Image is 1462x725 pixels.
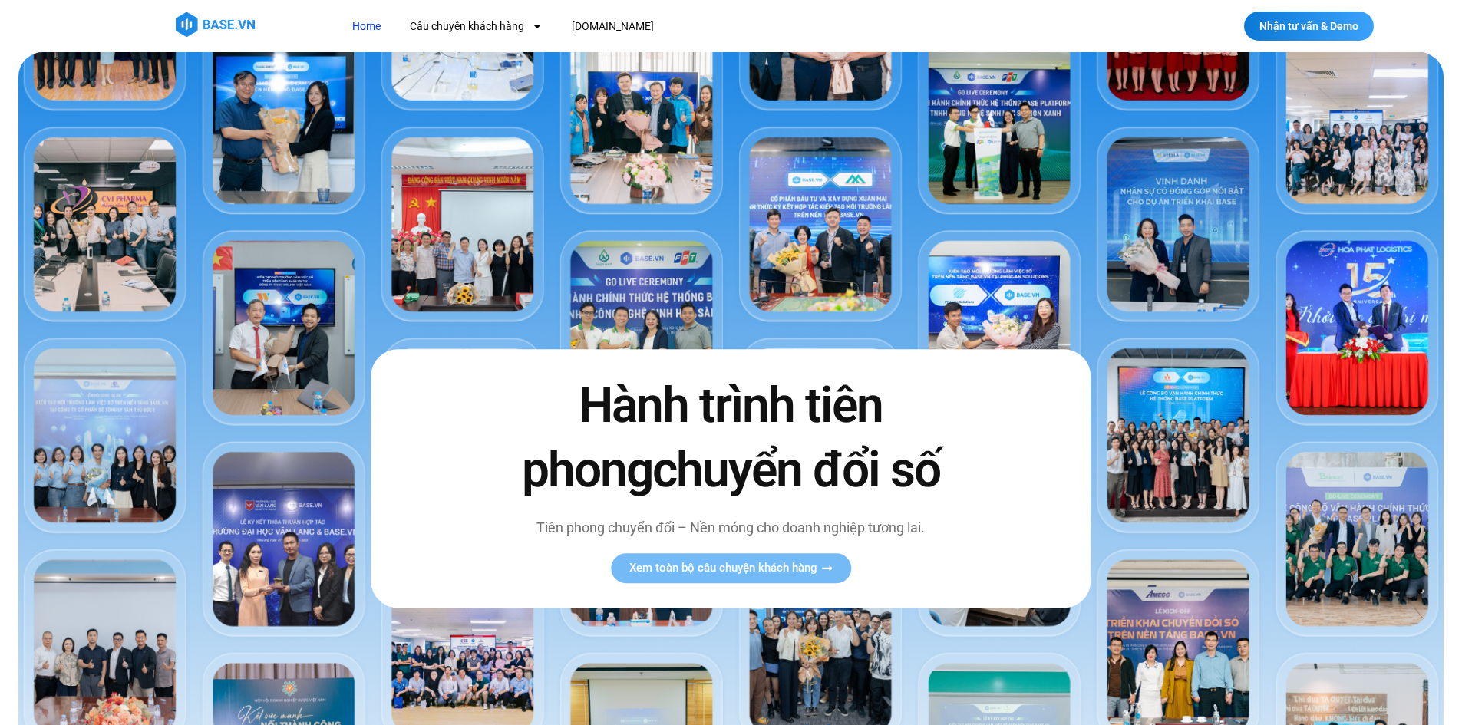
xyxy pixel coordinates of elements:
h2: Hành trình tiên phong [489,374,972,502]
a: Xem toàn bộ câu chuyện khách hàng [611,553,851,583]
span: Xem toàn bộ câu chuyện khách hàng [629,562,817,574]
nav: Menu [341,12,936,41]
span: Nhận tư vấn & Demo [1259,21,1358,31]
a: [DOMAIN_NAME] [560,12,665,41]
a: Home [341,12,392,41]
span: chuyển đổi số [652,441,940,499]
a: Nhận tư vấn & Demo [1244,12,1374,41]
a: Câu chuyện khách hàng [398,12,554,41]
p: Tiên phong chuyển đổi – Nền móng cho doanh nghiệp tương lai. [489,517,972,538]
